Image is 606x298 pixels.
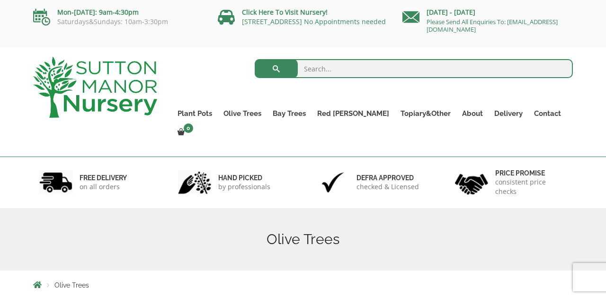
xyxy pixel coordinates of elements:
a: Olive Trees [218,107,267,120]
a: Bay Trees [267,107,312,120]
a: Plant Pots [172,107,218,120]
a: 0 [172,126,196,139]
p: checked & Licensed [356,182,419,192]
h6: Price promise [495,169,567,177]
a: [STREET_ADDRESS] No Appointments needed [242,17,386,26]
input: Search... [255,59,573,78]
a: Please Send All Enquiries To: [EMAIL_ADDRESS][DOMAIN_NAME] [427,18,558,34]
img: 2.jpg [178,170,211,194]
span: 0 [184,123,193,133]
p: on all orders [80,182,127,192]
a: Topiary&Other [395,107,456,120]
h6: Defra approved [356,174,419,182]
img: 4.jpg [455,168,488,197]
p: Saturdays&Sundays: 10am-3:30pm [33,18,204,26]
p: Mon-[DATE]: 9am-4:30pm [33,7,204,18]
img: 3.jpg [316,170,349,194]
span: Olive Trees [54,281,89,289]
p: consistent price checks [495,177,567,196]
nav: Breadcrumbs [33,281,573,289]
h1: Olive Trees [33,231,573,248]
a: Red [PERSON_NAME] [312,107,395,120]
img: logo [33,57,157,118]
a: Contact [528,107,567,120]
h6: hand picked [218,174,270,182]
img: 1.jpg [39,170,72,194]
a: About [456,107,489,120]
p: [DATE] - [DATE] [402,7,573,18]
a: Delivery [489,107,528,120]
p: by professionals [218,182,270,192]
h6: FREE DELIVERY [80,174,127,182]
a: Click Here To Visit Nursery! [242,8,328,17]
